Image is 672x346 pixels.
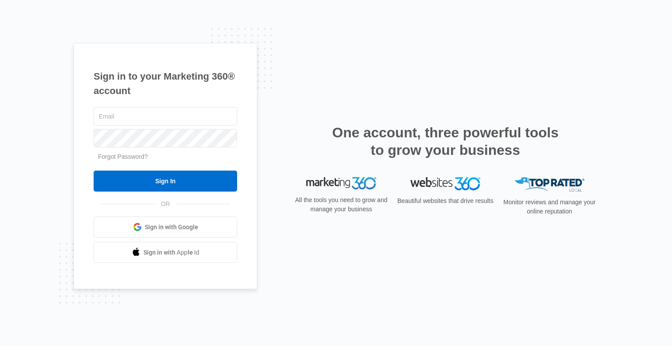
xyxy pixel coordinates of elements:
[155,199,176,209] span: OR
[94,171,237,192] input: Sign In
[94,107,237,126] input: Email
[500,198,598,216] p: Monitor reviews and manage your online reputation
[94,217,237,238] a: Sign in with Google
[143,248,199,257] span: Sign in with Apple Id
[329,124,561,159] h2: One account, three powerful tools to grow your business
[396,196,494,206] p: Beautiful websites that drive results
[306,177,376,189] img: Marketing 360
[292,196,390,214] p: All the tools you need to grow and manage your business
[410,177,480,190] img: Websites 360
[94,242,237,263] a: Sign in with Apple Id
[145,223,198,232] span: Sign in with Google
[514,177,584,192] img: Top Rated Local
[98,153,148,160] a: Forgot Password?
[94,69,237,98] h1: Sign in to your Marketing 360® account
